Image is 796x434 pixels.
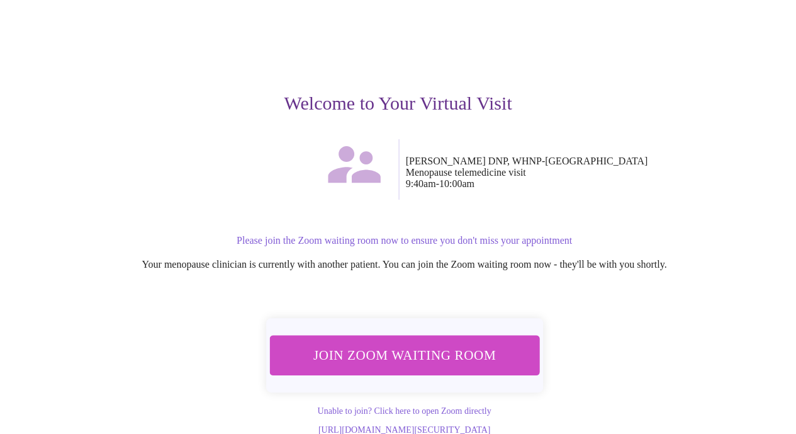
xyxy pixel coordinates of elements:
button: Join Zoom Waiting Room [269,335,539,375]
h3: Welcome to Your Virtual Visit [20,93,776,114]
p: Your menopause clinician is currently with another patient. You can join the Zoom waiting room no... [33,259,776,270]
p: Please join the Zoom waiting room now to ensure you don't miss your appointment [33,235,776,246]
a: Unable to join? Click here to open Zoom directly [317,406,491,416]
p: [PERSON_NAME] DNP, WHNP-[GEOGRAPHIC_DATA] Menopause telemedicine visit 9:40am - 10:00am [406,156,776,190]
span: Join Zoom Waiting Room [286,343,522,367]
